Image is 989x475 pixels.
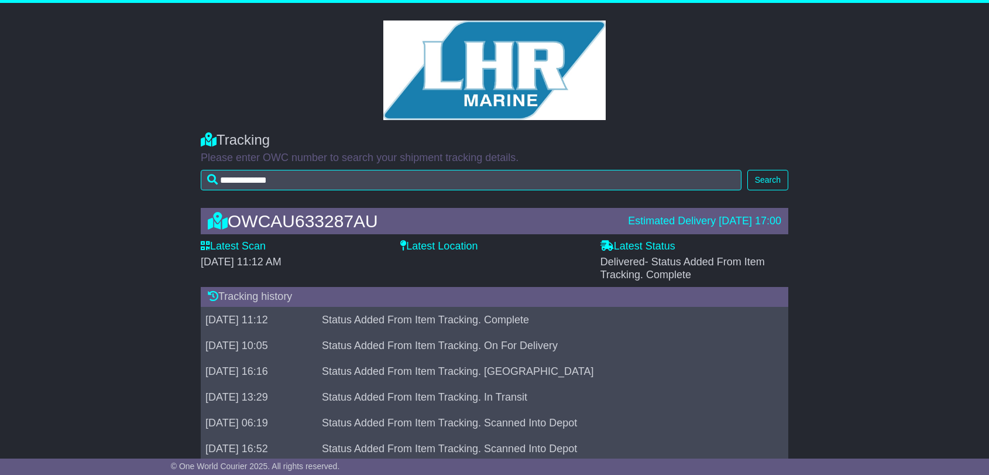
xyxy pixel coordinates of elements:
[628,215,781,228] div: Estimated Delivery [DATE] 17:00
[317,436,773,462] td: Status Added From Item Tracking. Scanned Into Depot
[747,170,788,190] button: Search
[383,20,606,120] img: GetCustomerLogo
[201,152,788,165] p: Please enter OWC number to search your shipment tracking details.
[317,307,773,333] td: Status Added From Item Tracking. Complete
[600,240,675,253] label: Latest Status
[201,307,317,333] td: [DATE] 11:12
[317,384,773,410] td: Status Added From Item Tracking. In Transit
[201,240,266,253] label: Latest Scan
[201,256,281,268] span: [DATE] 11:12 AM
[201,358,317,384] td: [DATE] 16:16
[201,436,317,462] td: [DATE] 16:52
[400,240,478,253] label: Latest Location
[600,256,765,281] span: Delivered
[171,462,340,471] span: © One World Courier 2025. All rights reserved.
[600,256,765,281] span: - Status Added From Item Tracking. Complete
[202,211,622,231] div: OWCAU633287AU
[201,287,788,307] div: Tracking history
[201,333,317,358] td: [DATE] 10:05
[317,410,773,436] td: Status Added From Item Tracking. Scanned Into Depot
[317,333,773,358] td: Status Added From Item Tracking. On For Delivery
[201,384,317,410] td: [DATE] 13:29
[317,358,773,384] td: Status Added From Item Tracking. [GEOGRAPHIC_DATA]
[201,132,788,149] div: Tracking
[201,410,317,436] td: [DATE] 06:19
